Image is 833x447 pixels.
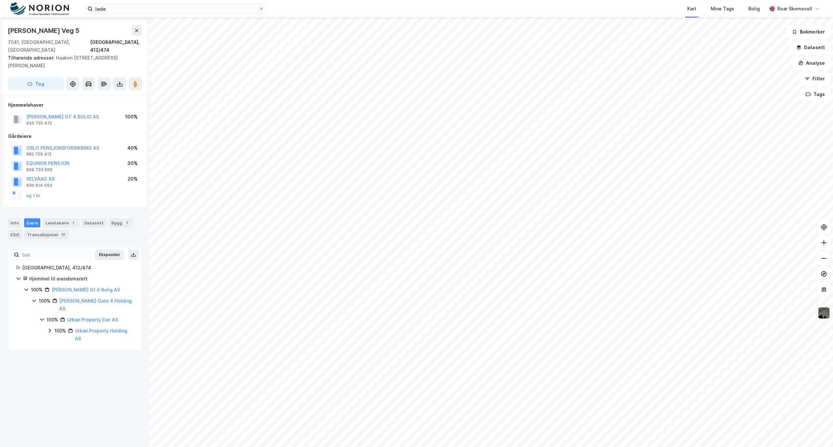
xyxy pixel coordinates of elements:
button: Filter [799,72,830,85]
img: 9k= [818,307,830,319]
div: 1 [70,220,76,226]
span: Tilhørende adresser: [8,55,56,61]
div: Leietakere [43,218,79,227]
div: Eiere [24,218,40,227]
div: Kart [687,5,696,13]
div: 7041, [GEOGRAPHIC_DATA], [GEOGRAPHIC_DATA] [8,38,90,54]
div: 1 [124,220,130,226]
button: Ekspander [95,250,124,260]
div: 933 725 472 [26,121,52,126]
div: 100% [47,316,58,324]
div: Hjemmel til eiendomsrett [29,275,134,283]
input: Søk på adresse, matrikkel, gårdeiere, leietakere eller personer [93,4,259,14]
div: Haakon [STREET_ADDRESS][PERSON_NAME] [8,54,137,70]
div: [PERSON_NAME] Veg 5 [8,25,81,36]
div: 100% [54,327,66,335]
div: Roar Skomsvoll [777,5,812,13]
div: 930 914 053 [26,183,52,188]
div: 100% [39,297,50,305]
div: Hjemmelshaver [8,101,142,109]
button: Tag [8,77,64,90]
div: Info [8,218,21,227]
div: 100% [125,113,138,121]
a: Urban Property Holding AS [75,328,127,341]
div: ESG [8,230,22,239]
img: norion-logo.80e7a08dc31c2e691866.png [10,2,69,16]
div: Transaksjoner [24,230,69,239]
button: Tags [800,88,830,101]
iframe: Chat Widget [800,416,833,447]
div: 959 733 600 [26,167,52,172]
a: [PERSON_NAME] Gate 4 Holding AS [59,298,132,311]
div: 30% [127,159,138,167]
div: [GEOGRAPHIC_DATA], 412/474 [22,264,134,272]
a: [PERSON_NAME] Gt 4 Bolig AS [51,287,120,292]
div: 13 [60,231,66,238]
a: Urban Property Eier AS [67,317,118,322]
button: Datasett [791,41,830,54]
div: Mine Tags [711,5,734,13]
div: 100% [31,286,43,294]
div: Gårdeiere [8,132,142,140]
input: Søk [19,250,90,260]
button: Analyse [793,57,830,70]
div: Bygg [109,218,133,227]
div: Bolig [748,5,760,13]
button: Bokmerker [786,25,830,38]
div: 40% [127,144,138,152]
div: 20% [128,175,138,183]
div: Datasett [82,218,106,227]
div: 982 759 412 [26,152,51,157]
div: [GEOGRAPHIC_DATA], 412/474 [90,38,142,54]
